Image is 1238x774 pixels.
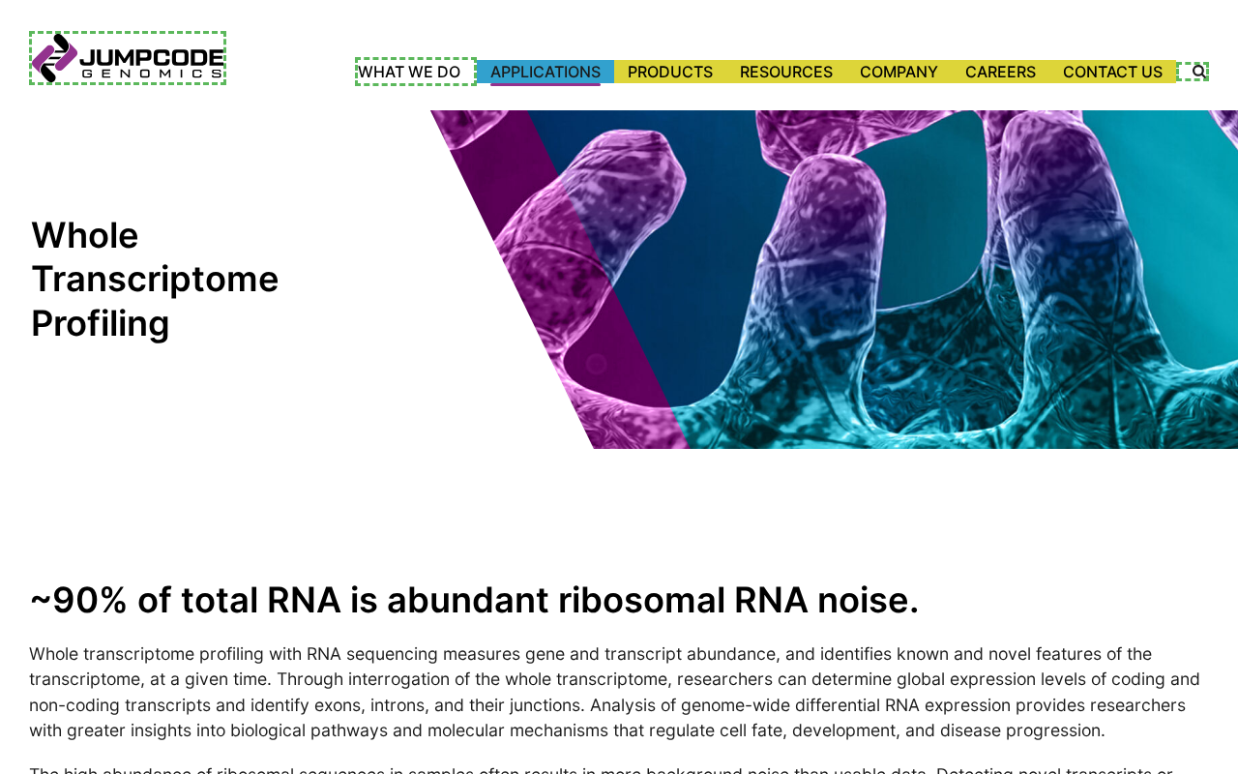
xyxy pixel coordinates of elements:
strong: ~90% of total RNA is abundant ribosomal RNA noise. [29,579,920,621]
a: Careers [952,60,1049,83]
a: Products [614,60,726,83]
h1: Whole Transcriptome Profiling [31,214,355,345]
p: Whole transcriptome profiling with RNA sequencing measures gene and transcript abundance, and ide... [29,641,1209,743]
a: Company [846,60,952,83]
a: Resources [726,60,846,83]
label: Search the site. [1176,62,1209,81]
a: Applications [477,60,614,83]
nav: Primary Navigation [226,57,1176,86]
a: Contact Us [1049,60,1176,83]
a: What We Do [355,57,477,86]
